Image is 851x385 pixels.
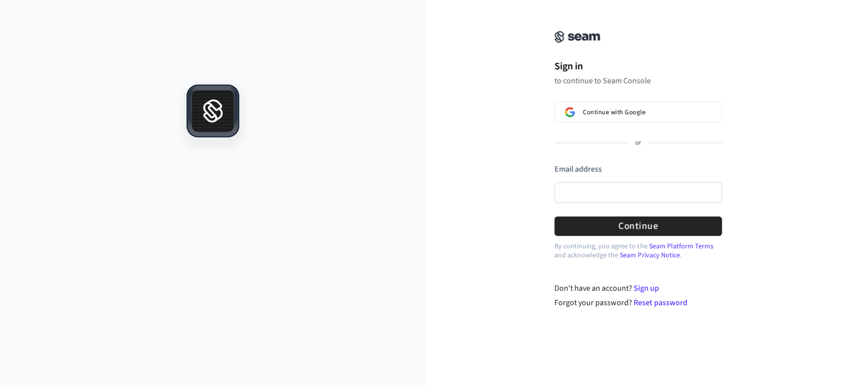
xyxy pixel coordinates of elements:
[635,139,641,148] p: or
[554,216,722,236] button: Continue
[620,250,680,260] a: Seam Privacy Notice
[634,297,687,308] a: Reset password
[554,76,722,86] p: to continue to Seam Console
[583,108,645,116] span: Continue with Google
[554,31,600,43] img: Seam Console
[649,241,713,251] a: Seam Platform Terms
[554,297,722,309] div: Forgot your password?
[565,107,575,117] img: Sign in with Google
[634,283,659,294] a: Sign up
[554,59,722,74] h1: Sign in
[554,164,602,175] label: Email address
[554,102,722,123] button: Sign in with GoogleContinue with Google
[554,242,722,260] p: By continuing, you agree to the and acknowledge the .
[554,282,722,294] div: Don't have an account?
